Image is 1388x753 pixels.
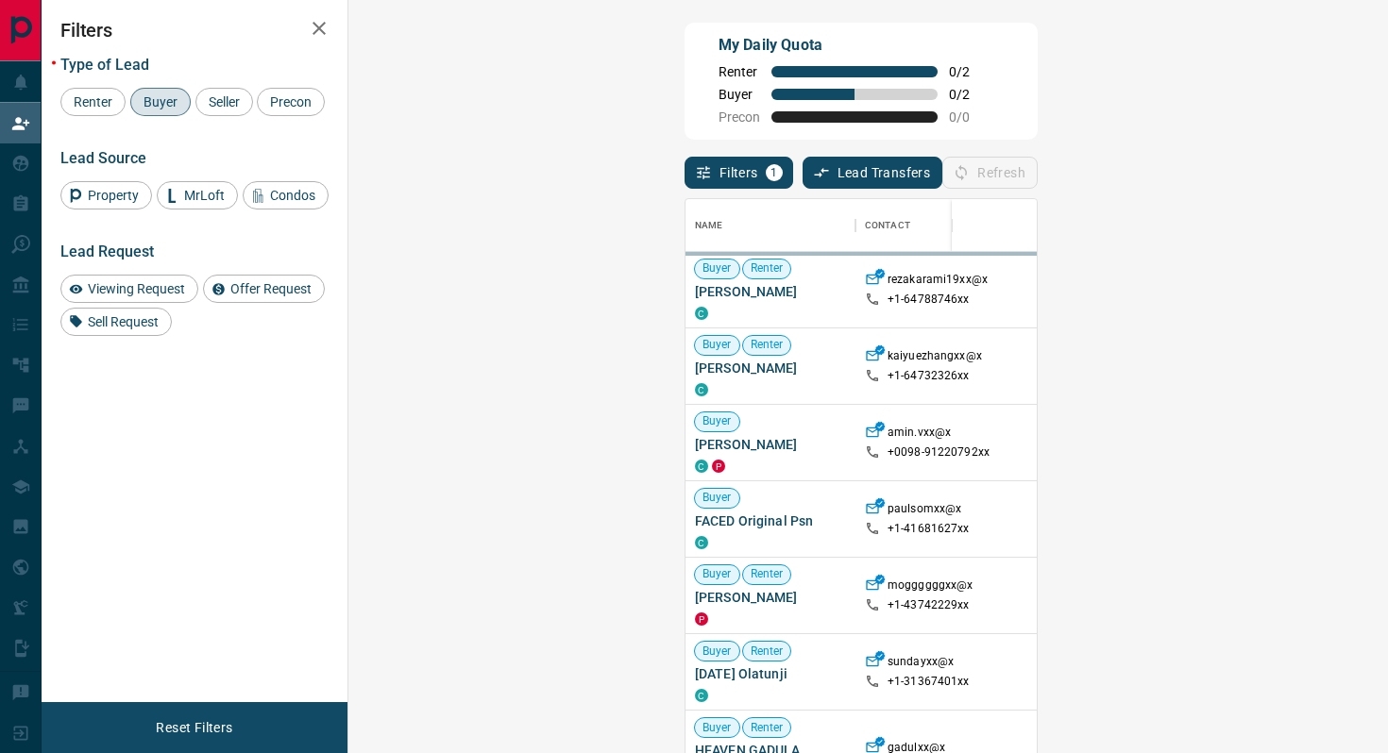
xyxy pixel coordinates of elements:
[949,64,990,79] span: 0 / 2
[60,308,172,336] div: Sell Request
[719,34,990,57] p: My Daily Quota
[719,87,760,102] span: Buyer
[949,109,990,125] span: 0 / 0
[157,181,238,209] div: MrLoft
[695,260,739,276] span: Buyer
[60,243,154,260] span: Lead Request
[695,435,846,454] span: [PERSON_NAME]
[257,88,325,116] div: Precon
[695,689,708,702] div: condos.ca
[60,149,146,167] span: Lead Source
[695,282,846,301] span: [PERSON_NAME]
[695,566,739,582] span: Buyer
[243,181,329,209] div: Condos
[888,674,970,690] p: +1- 31367401xx
[695,413,739,429] span: Buyer
[695,720,739,736] span: Buyer
[865,199,910,252] div: Contact
[695,359,846,377] span: [PERSON_NAME]
[60,181,152,209] div: Property
[855,199,1007,252] div: Contact
[743,644,791,660] span: Renter
[60,275,198,303] div: Viewing Request
[130,88,191,116] div: Buyer
[743,260,791,276] span: Renter
[178,188,231,203] span: MrLoft
[888,425,951,444] p: amin.vxx@x
[67,94,119,109] span: Renter
[803,157,943,189] button: Lead Transfers
[263,188,322,203] span: Condos
[888,654,954,674] p: sundayxx@x
[888,348,982,368] p: kaiyuezhangxx@x
[695,644,739,660] span: Buyer
[686,199,855,252] div: Name
[888,501,961,521] p: paulsomxx@x
[203,275,325,303] div: Offer Request
[81,281,192,296] span: Viewing Request
[144,711,245,744] button: Reset Filters
[888,272,988,292] p: rezakarami19xx@x
[695,199,723,252] div: Name
[81,314,165,329] span: Sell Request
[202,94,246,109] span: Seller
[888,597,970,613] p: +1- 43742229xx
[137,94,184,109] span: Buyer
[695,664,846,683] span: [DATE] Olatunji
[768,166,781,179] span: 1
[695,307,708,320] div: condos.ca
[743,566,791,582] span: Renter
[685,157,793,189] button: Filters1
[60,56,149,74] span: Type of Lead
[888,292,970,308] p: +1- 64788746xx
[695,588,846,607] span: [PERSON_NAME]
[263,94,318,109] span: Precon
[81,188,145,203] span: Property
[695,536,708,549] div: condos.ca
[719,64,760,79] span: Renter
[195,88,253,116] div: Seller
[695,383,708,396] div: condos.ca
[695,511,846,530] span: FACED Original Psn
[949,87,990,102] span: 0 / 2
[743,720,791,736] span: Renter
[888,521,970,537] p: +1- 41681627xx
[60,19,329,42] h2: Filters
[719,109,760,125] span: Precon
[695,337,739,353] span: Buyer
[712,460,725,473] div: property.ca
[888,577,973,597] p: moggggggxx@x
[695,612,708,626] div: property.ca
[888,444,990,460] p: +0098- 91220792xx
[60,88,126,116] div: Renter
[743,337,791,353] span: Renter
[695,490,739,506] span: Buyer
[224,281,318,296] span: Offer Request
[888,368,970,384] p: +1- 64732326xx
[695,460,708,473] div: condos.ca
